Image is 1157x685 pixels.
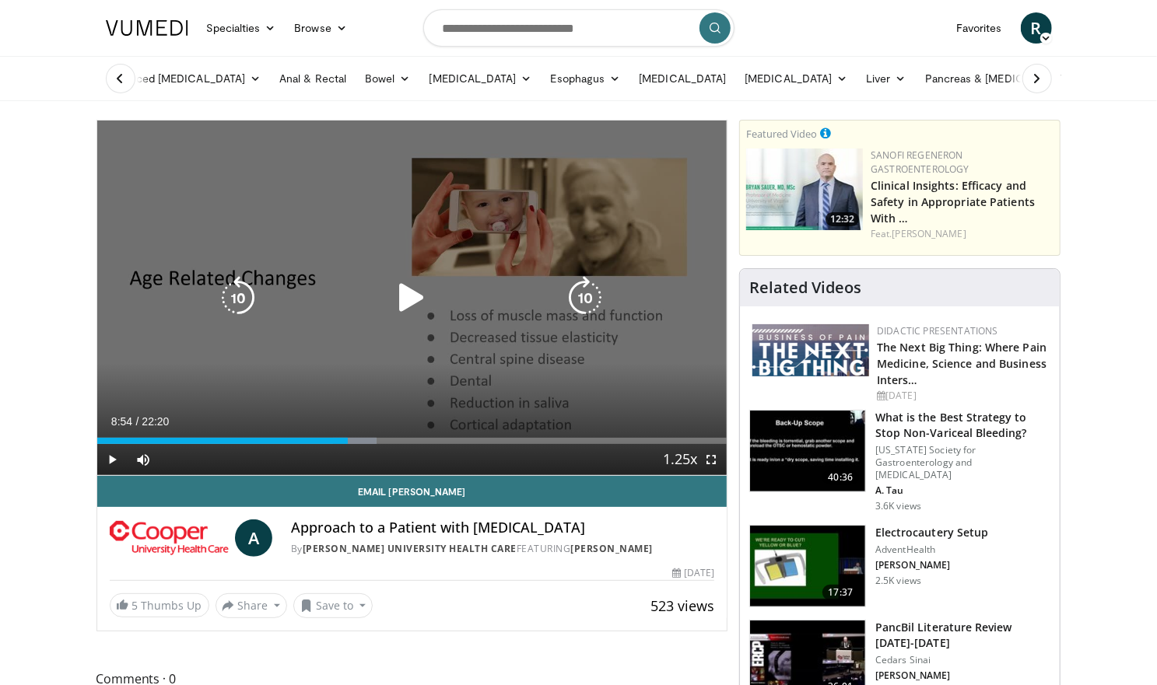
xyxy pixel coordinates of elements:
[746,149,863,230] img: bf9ce42c-6823-4735-9d6f-bc9dbebbcf2c.png.150x105_q85_crop-smart_upscale.jpg
[822,585,860,600] span: 17:37
[110,519,229,557] img: Cooper University Health Care
[132,598,138,613] span: 5
[356,63,419,94] a: Bowel
[857,63,915,94] a: Liver
[875,620,1050,651] h3: PancBil Literature Review [DATE]-[DATE]
[136,415,139,428] span: /
[303,542,517,555] a: [PERSON_NAME] University Health Care
[542,63,630,94] a: Esophagus
[235,519,272,557] a: A
[216,593,288,618] button: Share
[875,543,988,556] p: AdventHealth
[822,470,860,485] span: 40:36
[875,669,1050,682] p: [PERSON_NAME]
[111,415,132,428] span: 8:54
[664,444,696,475] button: Playback Rate
[142,415,169,428] span: 22:20
[97,438,728,444] div: Progress Bar
[749,525,1050,607] a: 17:37 Electrocautery Setup AdventHealth [PERSON_NAME] 2.5K views
[1021,12,1052,44] a: R
[96,63,271,94] a: Advanced [MEDICAL_DATA]
[293,593,373,618] button: Save to
[97,476,728,507] a: Email [PERSON_NAME]
[106,20,188,36] img: VuMedi Logo
[97,444,128,475] button: Play
[746,149,863,230] a: 12:32
[423,9,735,47] input: Search topics, interventions
[650,596,714,615] span: 523 views
[875,484,1050,497] p: A. Tau
[291,519,714,536] h4: Approach to a Patient with [MEDICAL_DATA]
[877,324,1047,338] div: Didactic Presentations
[570,542,653,555] a: [PERSON_NAME]
[629,63,735,94] a: [MEDICAL_DATA]
[110,593,209,617] a: 5 Thumbs Up
[875,525,988,540] h3: Electrocautery Setup
[198,12,286,44] a: Specialties
[875,559,988,571] p: [PERSON_NAME]
[875,500,921,512] p: 3.6K views
[750,526,865,606] img: fad971be-1e1b-4bee-8d31-3c0c22ccf592.150x105_q85_crop-smart_upscale.jpg
[875,410,1050,441] h3: What is the Best Strategy to Stop Non-Variceal Bleeding?
[97,121,728,476] video-js: Video Player
[696,444,727,475] button: Fullscreen
[826,212,859,226] span: 12:32
[735,63,857,94] a: [MEDICAL_DATA]
[746,127,817,141] small: Featured Video
[871,178,1035,225] a: Clinical Insights: Efficacy and Safety in Appropriate Patients With …
[875,444,1050,481] p: [US_STATE] Society for Gastroenterology and [MEDICAL_DATA]
[877,389,1047,403] div: [DATE]
[270,63,356,94] a: Anal & Rectal
[752,324,869,376] img: 44f54e11-6613-45d7-904c-e6fd40030585.png.150x105_q85_autocrop_double_scale_upscale_version-0.2.png
[750,411,865,491] img: e6626c8c-8213-4553-a5ed-5161c846d23b.150x105_q85_crop-smart_upscale.jpg
[875,575,921,587] p: 2.5K views
[672,566,714,580] div: [DATE]
[420,63,542,94] a: [MEDICAL_DATA]
[749,278,861,297] h4: Related Videos
[892,227,966,240] a: [PERSON_NAME]
[128,444,160,475] button: Mute
[871,227,1054,241] div: Feat.
[285,12,356,44] a: Browse
[875,654,1050,666] p: Cedars Sinai
[749,410,1050,512] a: 40:36 What is the Best Strategy to Stop Non-Variceal Bleeding? [US_STATE] Society for Gastroenter...
[916,63,1098,94] a: Pancreas & [MEDICAL_DATA]
[871,149,969,176] a: Sanofi Regeneron Gastroenterology
[877,340,1047,387] a: The Next Big Thing: Where Pain Medicine, Science and Business Inters…
[291,542,714,556] div: By FEATURING
[947,12,1011,44] a: Favorites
